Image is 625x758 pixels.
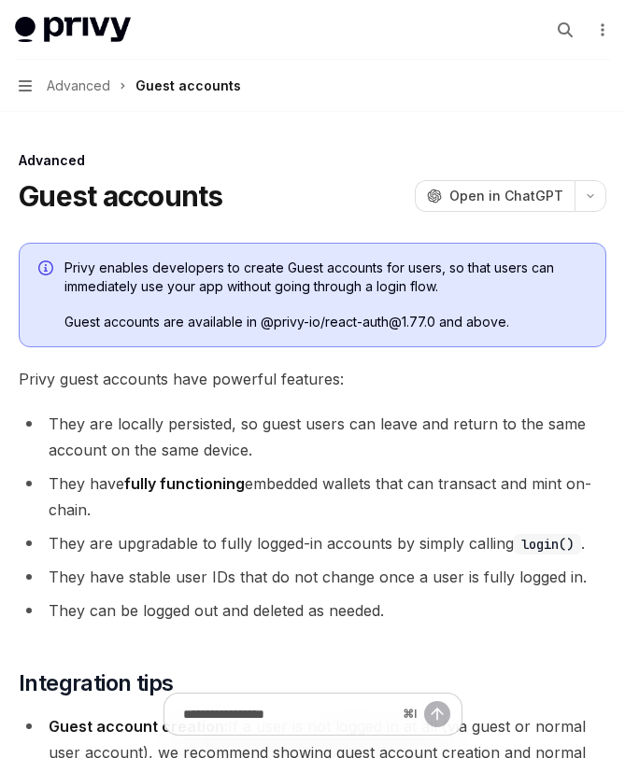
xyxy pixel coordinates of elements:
code: login() [514,534,581,554]
img: light logo [15,17,131,43]
svg: Info [38,260,57,279]
li: They can be logged out and deleted as needed. [19,597,606,624]
button: Open in ChatGPT [415,180,575,212]
li: They are upgradable to fully logged-in accounts by simply calling . [19,530,606,556]
span: Privy enables developers to create Guest accounts for users, so that users can immediately use yo... [64,259,587,296]
span: Advanced [47,75,110,97]
button: More actions [591,17,610,43]
span: Integration tips [19,668,173,698]
span: Guest accounts are available in @privy-io/react-auth@1.77.0 and above. [64,313,587,331]
div: Advanced [19,151,606,170]
li: They have stable user IDs that do not change once a user is fully logged in. [19,564,606,590]
h1: Guest accounts [19,179,223,213]
span: Open in ChatGPT [449,187,563,205]
button: Send message [424,701,450,727]
div: Guest accounts [135,75,241,97]
li: They are locally persisted, so guest users can leave and return to the same account on the same d... [19,411,606,463]
strong: fully functioning [124,474,245,493]
span: Privy guest accounts have powerful features: [19,366,606,392]
input: Ask a question... [183,694,395,735]
button: Open search [550,15,580,45]
li: They have embedded wallets that can transact and mint on-chain. [19,470,606,523]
